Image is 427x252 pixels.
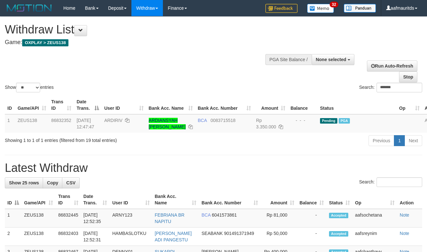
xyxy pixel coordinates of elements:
[102,96,146,114] th: User ID: activate to sort column ascending
[265,4,298,13] img: Feedback.jpg
[352,191,397,209] th: Op: activate to sort column ascending
[344,4,376,13] img: panduan.png
[288,96,317,114] th: Balance
[405,135,422,146] a: Next
[5,83,54,92] label: Show entries
[312,54,354,65] button: None selected
[47,180,58,185] span: Copy
[9,180,39,185] span: Show 25 rows
[56,209,81,228] td: 86832445
[5,191,22,209] th: ID: activate to sort column descending
[51,118,71,123] span: 86832352
[66,180,76,185] span: CSV
[15,114,49,133] td: ZEUS138
[224,231,254,236] span: Copy 901491371949 to clipboard
[394,135,405,146] a: 1
[400,212,409,218] a: Note
[5,39,278,46] h4: Game:
[104,118,122,123] span: ARDIRIV
[5,114,15,133] td: 1
[397,191,422,209] th: Action
[74,96,102,114] th: Date Trans.: activate to sort column descending
[56,228,81,246] td: 86832403
[359,83,422,92] label: Search:
[400,231,409,236] a: Note
[396,96,422,114] th: Op: activate to sort column ascending
[146,96,195,114] th: Bank Acc. Name: activate to sort column ascending
[369,135,394,146] a: Previous
[307,4,334,13] img: Button%20Memo.svg
[399,71,417,82] a: Stop
[152,191,199,209] th: Bank Acc. Name: activate to sort column ascending
[261,191,297,209] th: Amount: activate to sort column ascending
[297,209,326,228] td: -
[62,177,80,188] a: CSV
[352,228,397,246] td: aafsreynim
[5,162,422,174] h1: Latest Withdraw
[320,118,337,124] span: Pending
[5,135,173,144] div: Showing 1 to 1 of 1 entries (filtered from 19 total entries)
[155,231,192,242] a: [PERSON_NAME] ADI PANGESTU
[297,191,326,209] th: Balance: activate to sort column ascending
[261,209,297,228] td: Rp 81,000
[297,228,326,246] td: -
[5,209,22,228] td: 1
[56,191,81,209] th: Trans ID: activate to sort column ascending
[261,228,297,246] td: Rp 50,000
[110,191,152,209] th: User ID: activate to sort column ascending
[201,231,223,236] span: SEABANK
[254,96,288,114] th: Amount: activate to sort column ascending
[329,213,348,218] span: Accepted
[16,83,40,92] select: Showentries
[359,177,422,187] label: Search:
[155,212,185,224] a: FEBRIANA BR NAPITU
[339,118,350,124] span: Marked by aafsreyleap
[5,23,278,36] h1: Withdraw List
[5,96,15,114] th: ID
[201,212,210,218] span: BCA
[198,118,207,123] span: BCA
[15,96,49,114] th: Game/API: activate to sort column ascending
[265,54,312,65] div: PGA Site Balance /
[81,228,110,246] td: [DATE] 12:52:31
[43,177,62,188] a: Copy
[377,177,422,187] input: Search:
[329,231,348,237] span: Accepted
[195,96,254,114] th: Bank Acc. Number: activate to sort column ascending
[210,118,236,123] span: Copy 0083715518 to clipboard
[317,96,396,114] th: Status
[377,83,422,92] input: Search:
[22,39,68,46] span: OXPLAY > ZEUS138
[5,177,43,188] a: Show 25 rows
[290,117,315,124] div: - - -
[110,228,152,246] td: HAMBASLOTKU
[326,191,352,209] th: Status: activate to sort column ascending
[367,61,417,71] a: Run Auto-Refresh
[352,209,397,228] td: aafsochetana
[212,212,237,218] span: Copy 6041573861 to clipboard
[199,191,261,209] th: Bank Acc. Number: activate to sort column ascending
[22,228,56,246] td: ZEUS138
[81,191,110,209] th: Date Trans.: activate to sort column ascending
[330,2,338,7] span: 32
[76,118,94,129] span: [DATE] 12:47:47
[316,57,346,62] span: None selected
[49,96,74,114] th: Trans ID: activate to sort column ascending
[81,209,110,228] td: [DATE] 12:52:35
[110,209,152,228] td: ARNY123
[22,191,56,209] th: Game/API: activate to sort column ascending
[22,209,56,228] td: ZEUS138
[5,3,54,13] img: MOTION_logo.png
[256,118,276,129] span: Rp 3.350.000
[149,118,186,129] a: ARDIANSYAH [PERSON_NAME]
